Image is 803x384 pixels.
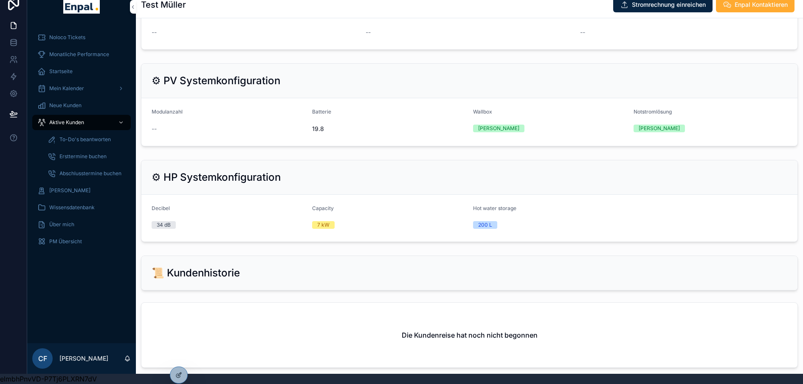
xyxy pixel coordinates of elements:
a: To-Do's beantworten [42,132,131,147]
span: Abschlusstermine buchen [59,170,121,177]
h2: 📜 Kundenhistorie [152,266,240,280]
a: Mein Kalender [32,81,131,96]
span: Notstromlösung [634,108,672,115]
span: Noloco Tickets [49,34,85,41]
span: [PERSON_NAME] [49,187,90,194]
span: Monatliche Performance [49,51,109,58]
span: Capacity [312,205,334,211]
span: Batterie [312,108,331,115]
span: 19.8 [312,125,466,133]
span: Mein Kalender [49,85,84,92]
span: Ersttermine buchen [59,153,107,160]
span: -- [580,28,585,37]
span: Stromrechnung einreichen [632,0,706,9]
a: Monatliche Performance [32,47,131,62]
a: Wissensdatenbank [32,200,131,215]
h2: ⚙ HP Systemkonfiguration [152,171,281,184]
div: [PERSON_NAME] [639,125,680,132]
span: Aktive Kunden [49,119,84,126]
span: Wissensdatenbank [49,204,95,211]
a: PM Übersicht [32,234,131,249]
span: Startseite [49,68,73,75]
div: [PERSON_NAME] [478,125,519,132]
a: Aktive Kunden [32,115,131,130]
span: Neue Kunden [49,102,82,109]
span: -- [152,125,157,133]
div: 7 kW [317,221,330,229]
a: Startseite [32,64,131,79]
span: -- [366,28,371,37]
div: scrollable content [27,24,136,260]
span: Hot water storage [473,205,516,211]
span: Decibel [152,205,170,211]
a: Noloco Tickets [32,30,131,45]
a: Ersttermine buchen [42,149,131,164]
span: Modulanzahl [152,108,183,115]
a: Abschlusstermine buchen [42,166,131,181]
h2: Die Kundenreise hat noch nicht begonnen [402,330,538,340]
a: Über mich [32,217,131,232]
p: [PERSON_NAME] [59,354,108,363]
span: Wallbox [473,108,492,115]
div: 34 dB [157,221,171,229]
h2: ⚙ PV Systemkonfiguration [152,74,280,88]
a: Neue Kunden [32,98,131,113]
span: Über mich [49,221,74,228]
span: Enpal Kontaktieren [735,0,788,9]
span: PM Übersicht [49,238,82,245]
span: To-Do's beantworten [59,136,111,143]
span: CF [38,353,47,364]
span: -- [152,28,157,37]
a: [PERSON_NAME] [32,183,131,198]
div: 200 L [478,221,492,229]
